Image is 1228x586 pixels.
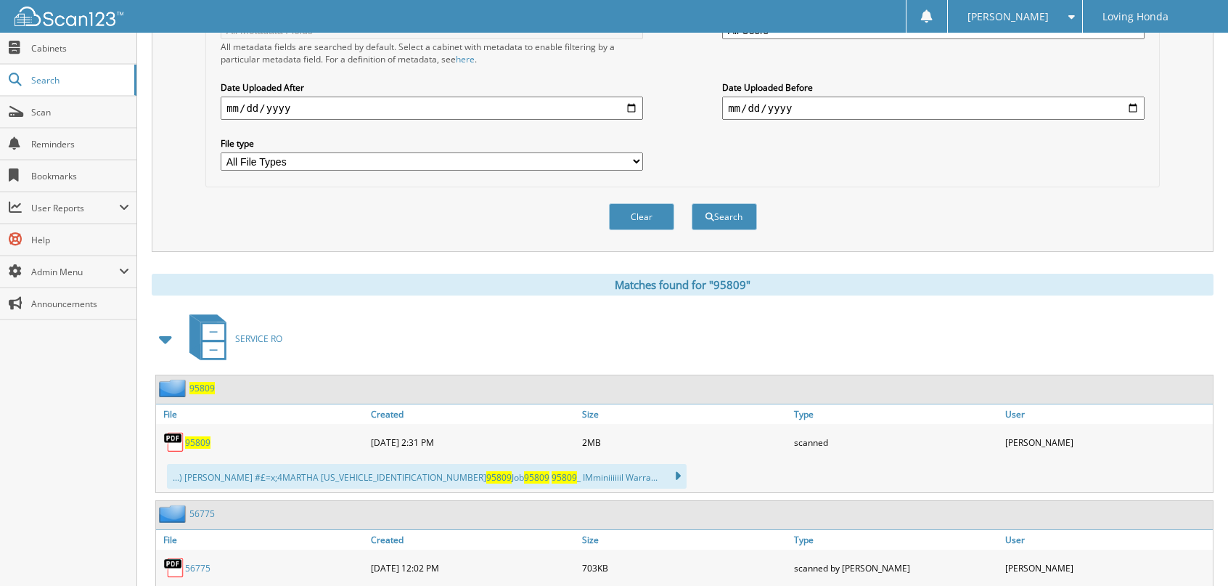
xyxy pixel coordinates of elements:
[152,274,1213,296] div: Matches found for "95809"
[156,404,367,424] a: File
[609,203,674,230] button: Clear
[790,553,1002,582] div: scanned by [PERSON_NAME]
[159,505,189,523] img: folder2.png
[221,81,643,94] label: Date Uploaded After
[367,553,578,582] div: [DATE] 12:02 PM
[31,74,127,86] span: Search
[221,137,643,150] label: File type
[221,41,643,65] div: All metadata fields are searched by default. Select a cabinet with metadata to enable filtering b...
[367,530,578,550] a: Created
[722,97,1145,120] input: end
[31,298,129,310] span: Announcements
[167,464,687,489] div: ...) [PERSON_NAME] #£=x;4MARTHA [US_VEHICLE_IDENTIFICATION_NUMBER] Job _ IMminiiiiiil Warra...
[163,557,185,579] img: PDF.png
[790,428,1002,457] div: scanned
[1002,404,1213,424] a: User
[692,203,757,230] button: Search
[31,106,129,118] span: Scan
[722,81,1145,94] label: Date Uploaded Before
[185,436,210,449] a: 95809
[15,7,123,26] img: scan123-logo-white.svg
[1155,516,1228,586] iframe: Chat Widget
[578,404,790,424] a: Size
[181,310,282,367] a: SERVICE RO
[367,404,578,424] a: Created
[1002,530,1213,550] a: User
[156,530,367,550] a: File
[967,12,1049,21] span: [PERSON_NAME]
[221,97,643,120] input: start
[31,138,129,150] span: Reminders
[163,431,185,453] img: PDF.png
[235,333,282,345] span: SERVICE RO
[185,562,210,574] a: 56775
[31,202,119,214] span: User Reports
[1102,12,1168,21] span: Loving Honda
[1002,553,1213,582] div: [PERSON_NAME]
[31,170,129,182] span: Bookmarks
[524,471,549,484] span: 95809
[578,530,790,550] a: Size
[31,42,129,54] span: Cabinets
[790,404,1002,424] a: Type
[31,266,119,278] span: Admin Menu
[552,471,577,484] span: 95809
[456,53,475,65] a: here
[578,428,790,457] div: 2MB
[1002,428,1213,457] div: [PERSON_NAME]
[486,471,512,484] span: 95809
[189,382,215,394] a: 95809
[578,553,790,582] div: 703KB
[189,508,215,520] a: 56775
[31,234,129,246] span: Help
[367,428,578,457] div: [DATE] 2:31 PM
[159,379,189,397] img: folder2.png
[790,530,1002,550] a: Type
